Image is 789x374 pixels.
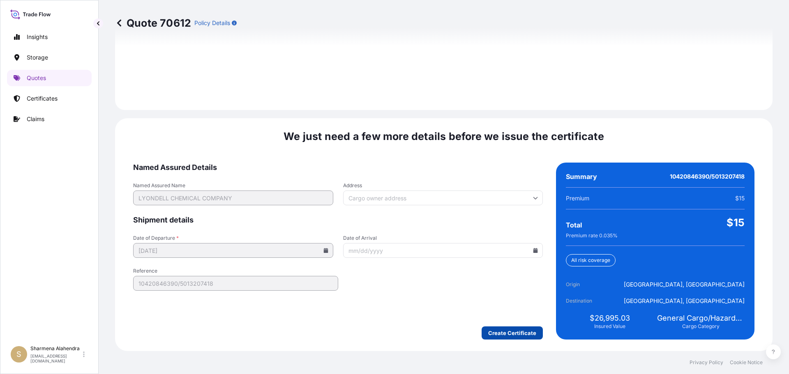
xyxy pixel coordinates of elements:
[115,16,191,30] p: Quote 70612
[566,221,582,229] span: Total
[27,33,48,41] p: Insights
[27,74,46,82] p: Quotes
[30,345,81,352] p: Sharmena Alahendra
[566,254,616,266] div: All risk coverage
[566,194,589,202] span: Premium
[624,280,745,289] span: [GEOGRAPHIC_DATA], [GEOGRAPHIC_DATA]
[566,297,612,305] span: Destination
[566,172,597,181] span: Summary
[343,243,543,258] input: mm/dd/yyyy
[566,280,612,289] span: Origin
[133,215,543,225] span: Shipment details
[27,115,44,123] p: Claims
[735,194,745,202] span: $15
[482,326,543,340] button: Create Certificate
[7,90,92,107] a: Certificates
[133,163,543,172] span: Named Assured Details
[7,49,92,66] a: Storage
[133,268,338,274] span: Reference
[624,297,745,305] span: [GEOGRAPHIC_DATA], [GEOGRAPHIC_DATA]
[670,172,745,181] span: 10420846390/5013207418
[727,216,745,229] span: $15
[566,232,618,239] span: Premium rate 0.035 %
[27,53,48,62] p: Storage
[133,235,333,241] span: Date of Departure
[16,350,21,358] span: S
[657,313,745,323] span: General Cargo/Hazardous Material
[594,323,625,330] span: Insured Value
[343,182,543,189] span: Address
[690,359,723,366] a: Privacy Policy
[194,19,230,27] p: Policy Details
[7,70,92,86] a: Quotes
[343,190,543,205] input: Cargo owner address
[488,329,536,337] p: Create Certificate
[133,182,333,189] span: Named Assured Name
[284,130,604,143] span: We just need a few more details before we issue the certificate
[730,359,763,366] a: Cookie Notice
[133,243,333,258] input: mm/dd/yyyy
[7,111,92,127] a: Claims
[27,94,58,103] p: Certificates
[590,313,630,323] span: $26,995.03
[343,235,543,241] span: Date of Arrival
[133,276,338,291] input: Your internal reference
[682,323,720,330] span: Cargo Category
[7,29,92,45] a: Insights
[30,353,81,363] p: [EMAIL_ADDRESS][DOMAIN_NAME]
